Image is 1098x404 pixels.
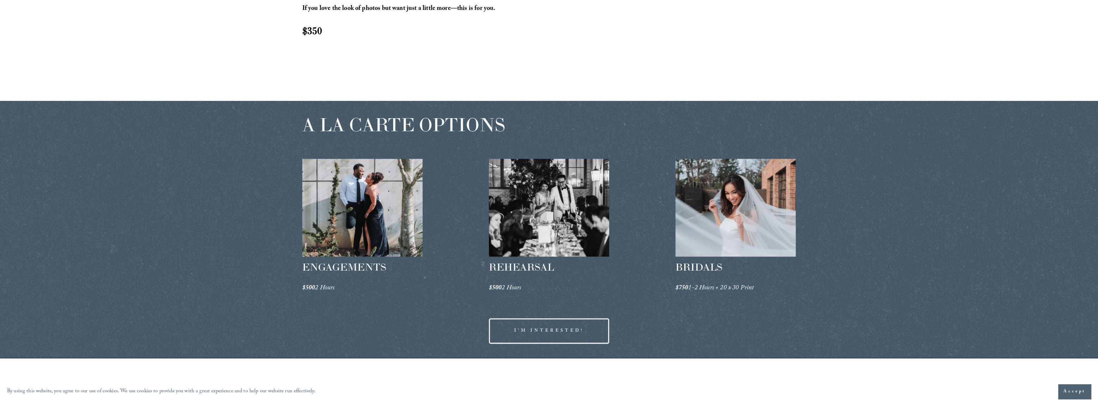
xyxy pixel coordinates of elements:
[302,113,505,136] span: A LA CARTE OPTIONS
[302,283,315,294] em: $500
[688,283,754,294] em: 1-2 Hours + 20 x 30 Print
[489,261,554,273] span: REHEARSAL
[302,24,322,37] strong: $350
[489,283,502,294] em: $500
[489,318,609,343] a: I'M INTERESTED!
[302,4,496,14] strong: If you love the look of photos but want just a little more—this is for you.
[1058,384,1091,399] button: Accept
[675,261,722,273] span: BRIDALS
[1063,388,1086,395] span: Accept
[675,283,688,294] em: $750
[315,283,334,294] em: 2 Hours
[502,283,521,294] em: 2 Hours
[7,387,316,397] p: By using this website, you agree to our use of cookies. We use cookies to provide you with a grea...
[302,261,386,273] span: ENGAGEMENTS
